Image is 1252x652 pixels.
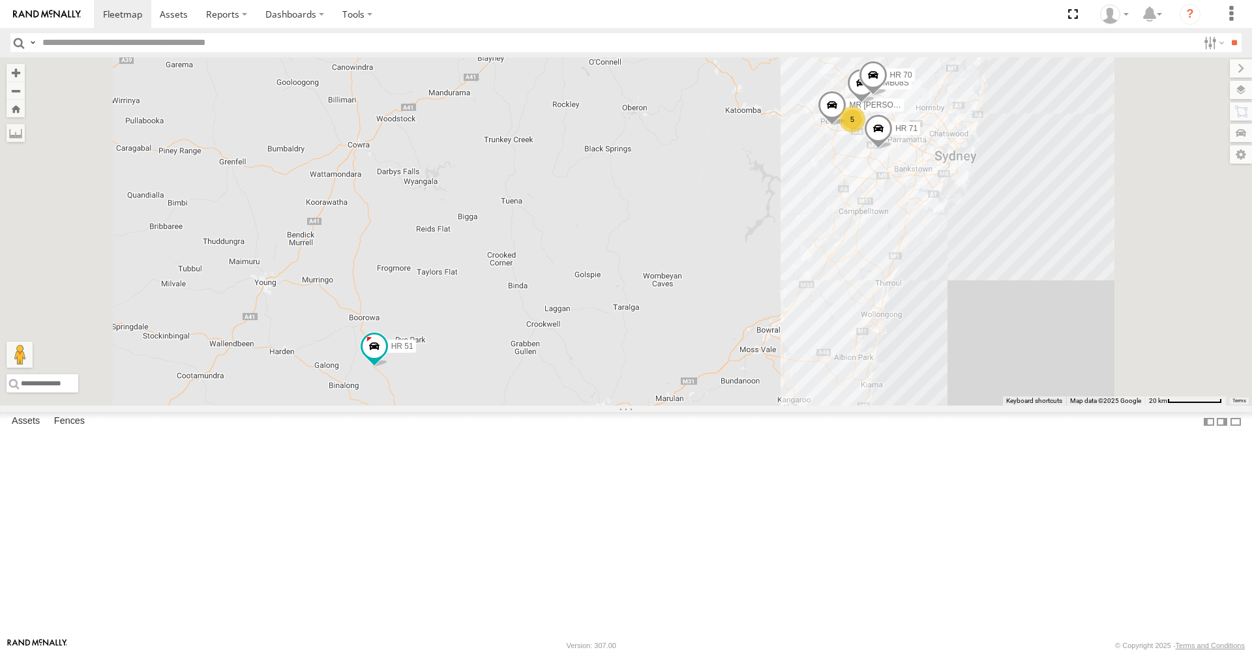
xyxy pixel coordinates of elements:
label: Fences [48,413,91,431]
span: 20 km [1149,397,1167,404]
i: ? [1180,4,1200,25]
label: Dock Summary Table to the Left [1202,412,1215,431]
img: rand-logo.svg [13,10,81,19]
label: Hide Summary Table [1229,412,1242,431]
label: Measure [7,124,25,142]
button: Zoom Home [7,100,25,117]
span: HR 51 [391,342,413,351]
span: HR 70 [890,70,912,80]
label: Search Query [27,33,38,52]
label: Search Filter Options [1199,33,1227,52]
div: Eric Yao [1095,5,1133,24]
label: Map Settings [1230,145,1252,164]
a: Visit our Website [7,639,67,652]
a: Terms (opens in new tab) [1232,398,1246,404]
button: Keyboard shortcuts [1006,396,1062,406]
label: Assets [5,413,46,431]
span: FMB08S [878,78,909,87]
a: Terms and Conditions [1176,642,1245,649]
button: Map Scale: 20 km per 80 pixels [1145,396,1226,406]
span: Map data ©2025 Google [1070,397,1141,404]
span: MR [PERSON_NAME] [849,100,928,110]
div: 5 [839,106,865,132]
button: Zoom out [7,81,25,100]
button: Drag Pegman onto the map to open Street View [7,342,33,368]
span: HR 71 [895,124,917,133]
label: Dock Summary Table to the Right [1215,412,1229,431]
button: Zoom in [7,64,25,81]
div: Version: 307.00 [567,642,616,649]
div: © Copyright 2025 - [1115,642,1245,649]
